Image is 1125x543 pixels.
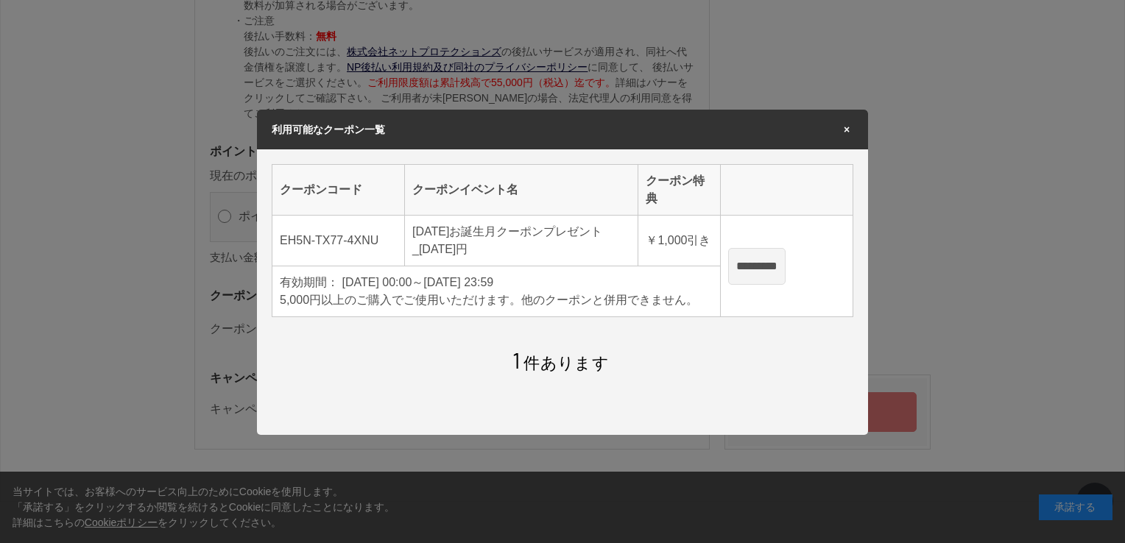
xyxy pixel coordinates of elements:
td: [DATE]お誕生月クーポンプレゼント_[DATE]円 [405,216,638,266]
span: 有効期間： [280,276,339,288]
span: ￥1,000 [646,234,687,246]
span: 利用可能なクーポン一覧 [272,124,385,135]
span: 1 [512,347,521,373]
div: 5,000円以上のご購入でご使用いただけます。他のクーポンと併用できません。 [280,291,713,309]
td: EH5N-TX77-4XNU [272,216,405,266]
span: 件あります [512,354,609,372]
th: クーポン特典 [638,165,721,216]
td: 引き [638,216,721,266]
span: [DATE] 00:00～[DATE] 23:59 [342,276,493,288]
span: × [840,124,853,135]
th: クーポンイベント名 [405,165,638,216]
th: クーポンコード [272,165,405,216]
